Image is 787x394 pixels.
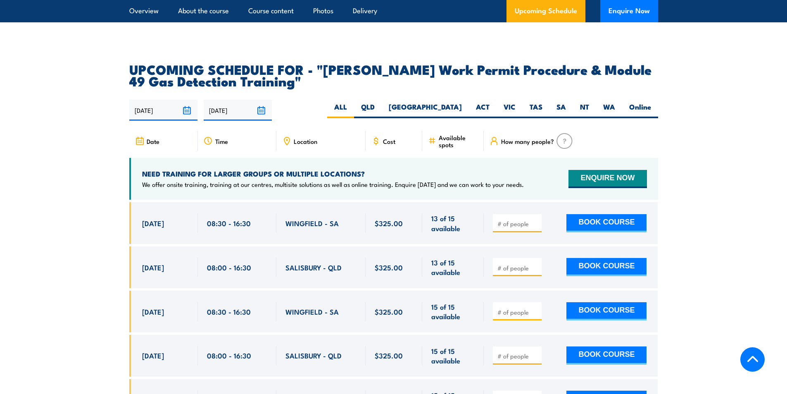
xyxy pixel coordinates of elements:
[501,138,554,145] span: How many people?
[523,102,549,118] label: TAS
[142,169,524,178] h4: NEED TRAINING FOR LARGER GROUPS OR MULTIPLE LOCATIONS?
[566,302,647,320] button: BOOK COURSE
[129,100,197,121] input: From date
[431,258,475,277] span: 13 of 15 available
[375,218,403,228] span: $325.00
[375,351,403,360] span: $325.00
[207,263,251,272] span: 08:00 - 16:30
[497,102,523,118] label: VIC
[497,308,539,316] input: # of people
[431,213,475,233] span: 13 of 15 available
[142,351,164,360] span: [DATE]
[497,220,539,228] input: # of people
[497,352,539,360] input: # of people
[142,263,164,272] span: [DATE]
[354,102,382,118] label: QLD
[207,218,251,228] span: 08:30 - 16:30
[375,307,403,316] span: $325.00
[431,346,475,365] span: 15 of 15 available
[439,134,478,148] span: Available spots
[285,351,342,360] span: SALISBURY - QLD
[285,218,339,228] span: WINGFIELD - SA
[383,138,395,145] span: Cost
[469,102,497,118] label: ACT
[142,307,164,316] span: [DATE]
[497,264,539,272] input: # of people
[142,218,164,228] span: [DATE]
[129,63,658,86] h2: UPCOMING SCHEDULE FOR - "[PERSON_NAME] Work Permit Procedure & Module 49 Gas Detection Training"
[431,302,475,321] span: 15 of 15 available
[294,138,317,145] span: Location
[142,180,524,189] p: We offer onsite training, training at our centres, multisite solutions as well as online training...
[204,100,272,121] input: To date
[596,102,622,118] label: WA
[215,138,228,145] span: Time
[285,307,339,316] span: WINGFIELD - SA
[566,346,647,365] button: BOOK COURSE
[375,263,403,272] span: $325.00
[568,170,647,188] button: ENQUIRE NOW
[566,258,647,276] button: BOOK COURSE
[622,102,658,118] label: Online
[549,102,573,118] label: SA
[382,102,469,118] label: [GEOGRAPHIC_DATA]
[147,138,159,145] span: Date
[566,214,647,232] button: BOOK COURSE
[207,307,251,316] span: 08:30 - 16:30
[327,102,354,118] label: ALL
[285,263,342,272] span: SALISBURY - QLD
[207,351,251,360] span: 08:00 - 16:30
[573,102,596,118] label: NT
